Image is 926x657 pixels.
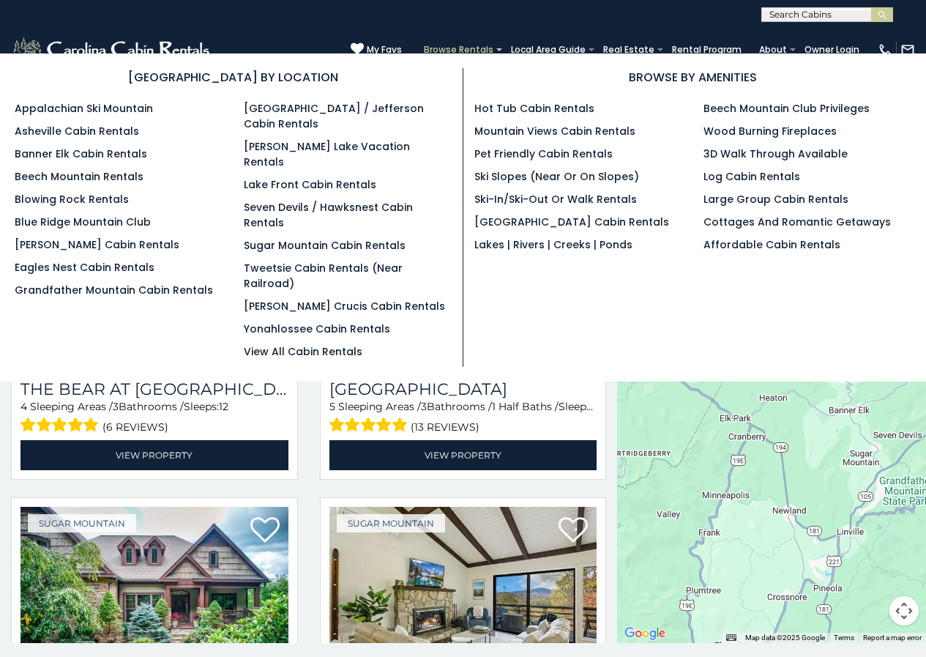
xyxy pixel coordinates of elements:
[20,399,288,437] div: Sleeping Areas / Bathrooms / Sleeps:
[113,400,119,413] span: 3
[20,379,288,399] h3: The Bear At Sugar Mountain
[703,101,870,116] a: Beech Mountain Club Privileges
[15,146,147,161] a: Banner Elk Cabin Rentals
[900,42,915,57] img: mail-regular-white.png
[15,101,153,116] a: Appalachian Ski Mountain
[863,634,922,642] a: Report a map error
[244,139,410,169] a: [PERSON_NAME] Lake Vacation Rentals
[621,624,669,643] img: Google
[250,516,280,546] a: Add to favorites
[219,400,228,413] span: 12
[703,215,891,229] a: Cottages and Romantic Getaways
[15,68,452,86] h3: [GEOGRAPHIC_DATA] BY LOCATION
[889,596,919,626] button: Map camera controls
[329,379,597,399] h3: Grouse Moor Lodge
[367,43,402,56] span: My Favs
[329,400,335,413] span: 5
[15,283,213,297] a: Grandfather Mountain Cabin Rentals
[504,40,593,60] a: Local Area Guide
[474,215,669,229] a: [GEOGRAPHIC_DATA] Cabin Rentals
[15,260,154,275] a: Eagles Nest Cabin Rentals
[244,238,406,253] a: Sugar Mountain Cabin Rentals
[20,379,288,399] a: The Bear At [GEOGRAPHIC_DATA]
[474,169,639,184] a: Ski Slopes (Near or On Slopes)
[329,440,597,470] a: View Property
[703,124,837,138] a: Wood Burning Fireplaces
[28,514,136,532] a: Sugar Mountain
[474,68,912,86] h3: BROWSE BY AMENITIES
[417,40,501,60] a: Browse Rentals
[492,400,559,413] span: 1 Half Baths /
[559,516,588,546] a: Add to favorites
[474,146,613,161] a: Pet Friendly Cabin Rentals
[351,42,402,57] a: My Favs
[20,440,288,470] a: View Property
[20,400,27,413] span: 4
[703,192,848,207] a: Large Group Cabin Rentals
[244,200,413,230] a: Seven Devils / Hawksnest Cabin Rentals
[703,169,800,184] a: Log Cabin Rentals
[703,146,848,161] a: 3D Walk Through Available
[15,169,143,184] a: Beech Mountain Rentals
[15,215,151,229] a: Blue Ridge Mountain Club
[244,177,376,192] a: Lake Front Cabin Rentals
[703,237,840,252] a: Affordable Cabin Rentals
[594,400,603,413] span: 12
[878,42,892,57] img: phone-regular-white.png
[329,379,597,399] a: [GEOGRAPHIC_DATA]
[244,101,424,131] a: [GEOGRAPHIC_DATA] / Jefferson Cabin Rentals
[15,237,179,252] a: [PERSON_NAME] Cabin Rentals
[337,514,445,532] a: Sugar Mountain
[244,322,390,336] a: Yonahlossee Cabin Rentals
[621,624,669,643] a: Open this area in Google Maps (opens a new window)
[474,124,635,138] a: Mountain Views Cabin Rentals
[421,400,427,413] span: 3
[244,299,445,313] a: [PERSON_NAME] Crucis Cabin Rentals
[244,261,403,291] a: Tweetsie Cabin Rentals (Near Railroad)
[15,124,139,138] a: Asheville Cabin Rentals
[474,192,637,207] a: Ski-in/Ski-Out or Walk Rentals
[726,633,736,643] button: Keyboard shortcuts
[329,399,597,437] div: Sleeping Areas / Bathrooms / Sleeps:
[797,40,867,60] a: Owner Login
[11,35,214,64] img: White-1-2.png
[665,40,749,60] a: Rental Program
[745,634,825,642] span: Map data ©2025 Google
[834,634,854,642] a: Terms
[474,101,594,116] a: Hot Tub Cabin Rentals
[411,417,479,437] span: (13 reviews)
[244,344,362,359] a: View All Cabin Rentals
[752,40,794,60] a: About
[474,237,632,252] a: Lakes | Rivers | Creeks | Ponds
[596,40,662,60] a: Real Estate
[15,192,129,207] a: Blowing Rock Rentals
[102,417,168,437] span: (6 reviews)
